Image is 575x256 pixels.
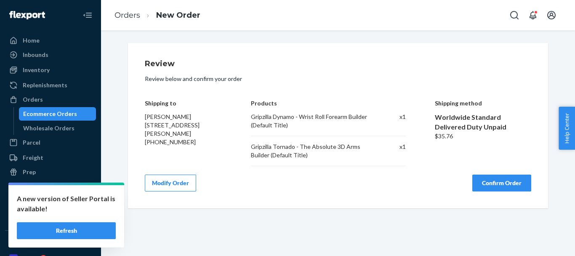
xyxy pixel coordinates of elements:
a: Home [5,34,96,47]
h4: Shipping to [145,100,222,106]
span: [PERSON_NAME] [STREET_ADDRESS][PERSON_NAME] [145,113,200,137]
button: Open account menu [543,7,560,24]
div: [PHONE_NUMBER] [145,138,222,146]
div: $35.76 [435,132,532,140]
button: Integrations [5,237,96,251]
img: Flexport logo [9,11,45,19]
a: Replenishments [5,78,96,92]
a: Prep [5,165,96,179]
button: Modify Order [145,175,196,191]
button: Confirm Order [472,175,531,191]
ol: breadcrumbs [108,3,207,28]
div: Prep [23,168,36,176]
button: Close Navigation [79,7,96,24]
div: Parcel [23,138,40,147]
div: Freight [23,154,43,162]
div: Worldwide Standard Delivered Duty Unpaid [435,113,532,132]
p: Review below and confirm your order [145,75,531,83]
button: Open Search Box [506,7,523,24]
div: Ecommerce Orders [23,110,77,118]
button: Open notifications [524,7,541,24]
a: Orders [5,93,96,106]
a: Reporting [5,195,96,208]
a: Wholesale Orders [19,121,96,135]
a: Orders [114,11,140,20]
a: New Order [156,11,200,20]
div: Inbounds [23,51,48,59]
div: Returns [23,182,45,191]
a: Billing [5,210,96,224]
div: Gripzilla Tornado - The Absolute 3D Arms Builder (Default Title) [251,143,373,159]
a: Inbounds [5,48,96,62]
div: Home [23,36,40,45]
h4: Shipping method [435,100,532,106]
h4: Products [251,100,405,106]
a: Parcel [5,136,96,149]
div: Orders [23,95,43,104]
div: Gripzilla Dynamo - Wrist Roll Forearm Builder (Default Title) [251,113,373,129]
h1: Review [145,60,531,68]
div: Replenishments [23,81,67,89]
div: Wholesale Orders [23,124,75,132]
a: Returns [5,180,96,193]
div: x 1 [381,113,406,129]
div: Inventory [23,66,50,74]
button: Refresh [17,222,116,239]
a: Inventory [5,63,96,77]
p: A new version of Seller Portal is available! [17,194,116,214]
a: Freight [5,151,96,164]
div: x 1 [381,143,406,159]
a: Ecommerce Orders [19,107,96,121]
button: Help Center [559,107,575,150]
